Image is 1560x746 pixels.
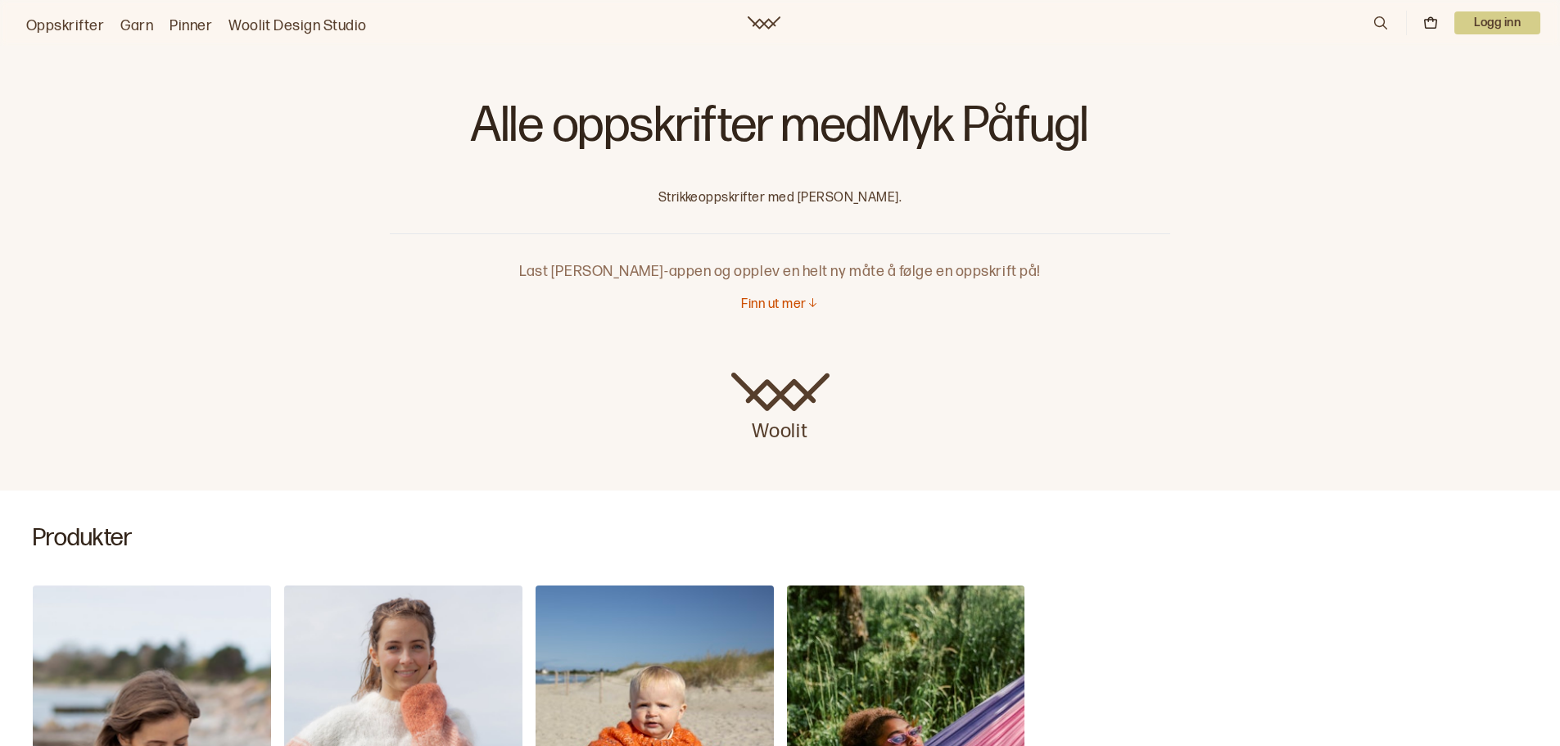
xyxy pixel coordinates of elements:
img: Woolit [731,373,830,412]
a: Garn [120,15,153,38]
a: Woolit Design Studio [228,15,367,38]
button: User dropdown [1454,11,1540,34]
a: Woolit [731,373,830,445]
p: Woolit [731,412,830,445]
a: Oppskrifter [26,15,104,38]
p: Last [PERSON_NAME]-appen og opplev en helt ny måte å følge en oppskrift på! [390,234,1170,283]
p: Finn ut mer [741,296,806,314]
a: Pinner [170,15,212,38]
button: Finn ut mer [741,296,818,314]
p: Strikkeoppskrifter med [PERSON_NAME]. [390,190,1170,207]
p: Logg inn [1454,11,1540,34]
h1: Alle oppskrifter med Myk Påfugl [390,98,1170,164]
a: Woolit [748,16,780,29]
